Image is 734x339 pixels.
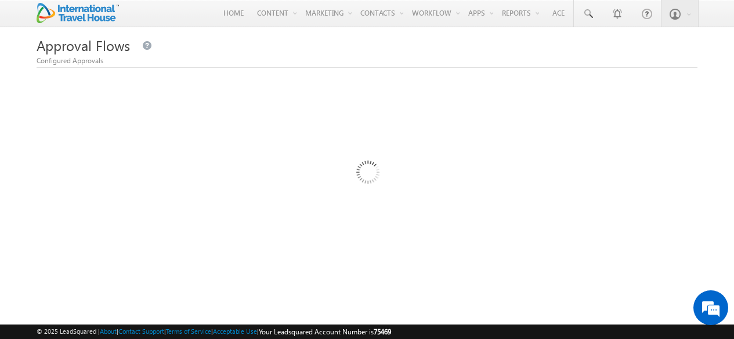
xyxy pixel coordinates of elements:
span: Approval Flows [37,36,130,54]
a: Acceptable Use [213,327,257,335]
span: 75469 [374,327,391,336]
span: © 2025 LeadSquared | | | | | [37,326,391,337]
div: Configured Approvals [37,56,697,66]
img: Custom Logo [37,3,119,23]
a: About [100,327,117,335]
span: Your Leadsquared Account Number is [259,327,391,336]
a: Terms of Service [166,327,211,335]
a: Contact Support [118,327,164,335]
img: Loading... [307,114,427,234]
